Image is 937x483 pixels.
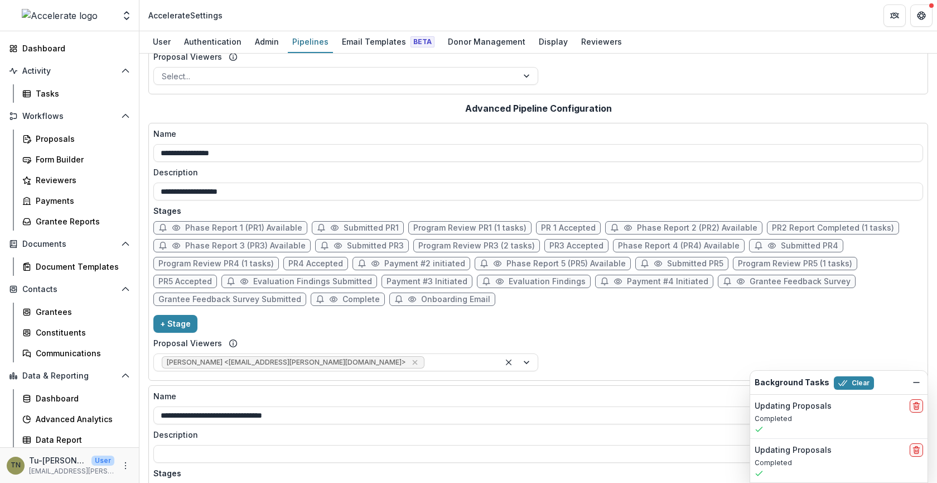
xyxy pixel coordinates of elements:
[534,34,572,50] div: Display
[18,431,134,449] a: Data Report
[781,241,838,251] span: Submitted PR4
[755,446,832,455] h2: Updating Proposals
[506,259,626,269] span: Phase Report 5 (PR5) Available
[36,393,125,404] div: Dashboard
[413,223,527,233] span: Program Review PR1 (1 tasks)
[443,31,530,53] a: Donor Management
[153,467,923,479] p: Stages
[18,323,134,342] a: Constituents
[4,235,134,253] button: Open Documents
[750,277,851,286] span: Grantee Feedback Survey
[148,9,223,21] div: Accelerate Settings
[36,261,125,272] div: Document Templates
[18,303,134,321] a: Grantees
[337,34,439,50] div: Email Templates
[738,259,852,269] span: Program Review PR5 (1 tasks)
[36,133,125,145] div: Proposals
[421,295,490,304] span: Onboarding Email
[772,223,894,233] span: PR2 Report Completed (1 tasks)
[910,376,923,389] button: Dismiss
[180,31,246,53] a: Authentication
[153,166,916,178] label: Description
[755,401,832,411] h2: Updating Proposals
[180,34,246,50] div: Authentication
[410,36,434,47] span: Beta
[910,443,923,457] button: delete
[18,84,134,103] a: Tasks
[18,130,134,148] a: Proposals
[4,367,134,385] button: Open Data & Reporting
[4,39,134,58] a: Dashboard
[29,455,87,466] p: Tu-[PERSON_NAME]
[36,88,125,99] div: Tasks
[443,34,530,50] div: Donor Management
[618,241,740,251] span: Phase Report 4 (PR4) Available
[883,4,906,27] button: Partners
[36,306,125,318] div: Grantees
[185,223,302,233] span: Phase Report 1 (PR1) Available
[153,390,176,402] p: Name
[509,277,586,286] span: Evaluation Findings
[158,277,212,286] span: PR5 Accepted
[637,223,757,233] span: Phase Report 2 (PR2) Available
[347,241,404,251] span: Submitted PR3
[910,399,923,413] button: delete
[11,462,21,469] div: Tu-Quyen Nguyen
[667,259,723,269] span: Submitted PR5
[22,285,117,294] span: Contacts
[4,62,134,80] button: Open Activity
[18,150,134,169] a: Form Builder
[153,205,923,217] p: Stages
[36,174,125,186] div: Reviewers
[337,31,439,53] a: Email Templates Beta
[22,240,117,249] span: Documents
[153,128,176,140] p: Name
[18,410,134,428] a: Advanced Analytics
[22,371,117,381] span: Data & Reporting
[36,154,125,165] div: Form Builder
[18,212,134,231] a: Grantee Reports
[22,112,117,121] span: Workflows
[119,459,132,472] button: More
[534,31,572,53] a: Display
[144,7,227,23] nav: breadcrumb
[167,358,406,366] span: [PERSON_NAME] <[EMAIL_ADDRESS][PERSON_NAME][DOMAIN_NAME]>
[502,356,515,369] div: Clear selected options
[36,327,125,338] div: Constituents
[577,31,626,53] a: Reviewers
[418,241,535,251] span: Program Review PR3 (2 tasks)
[288,34,333,50] div: Pipelines
[22,66,117,76] span: Activity
[541,223,596,233] span: PR 1 Accepted
[755,414,923,424] p: Completed
[577,34,626,50] div: Reviewers
[119,4,134,27] button: Open entity switcher
[22,9,98,22] img: Accelerate logo
[755,378,829,388] h2: Background Tasks
[384,259,465,269] span: Payment #2 initiated
[36,216,125,227] div: Grantee Reports
[4,107,134,125] button: Open Workflows
[22,42,125,54] div: Dashboard
[18,171,134,189] a: Reviewers
[834,376,874,390] button: Clear
[158,295,301,304] span: Grantee Feedback Survey Submitted
[4,280,134,298] button: Open Contacts
[250,34,283,50] div: Admin
[342,295,380,304] span: Complete
[36,347,125,359] div: Communications
[18,192,134,210] a: Payments
[344,223,399,233] span: Submitted PR1
[153,429,916,441] label: Description
[18,344,134,362] a: Communications
[250,31,283,53] a: Admin
[549,241,603,251] span: PR3 Accepted
[185,241,306,251] span: Phase Report 3 (PR3) Available
[36,195,125,207] div: Payments
[253,277,372,286] span: Evaluation Findings Submitted
[409,357,421,368] div: Remove Tu-Quyen Nguyen <tuquyen.nguyen@accelerate.us>
[755,458,923,468] p: Completed
[18,257,134,276] a: Document Templates
[148,34,175,50] div: User
[288,31,333,53] a: Pipelines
